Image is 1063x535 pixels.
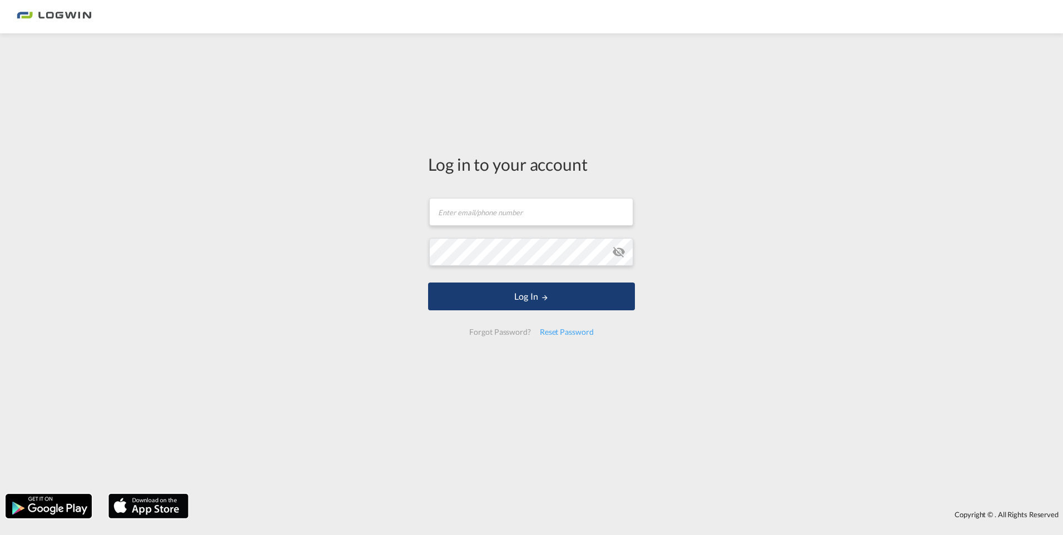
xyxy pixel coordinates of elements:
img: google.png [4,493,93,519]
button: LOGIN [428,283,635,310]
div: Forgot Password? [465,322,535,342]
div: Copyright © . All Rights Reserved [194,505,1063,524]
input: Enter email/phone number [429,198,633,226]
div: Log in to your account [428,152,635,176]
div: Reset Password [535,322,598,342]
img: bc73a0e0d8c111efacd525e4c8ad7d32.png [17,4,92,29]
img: apple.png [107,493,190,519]
md-icon: icon-eye-off [612,245,625,259]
